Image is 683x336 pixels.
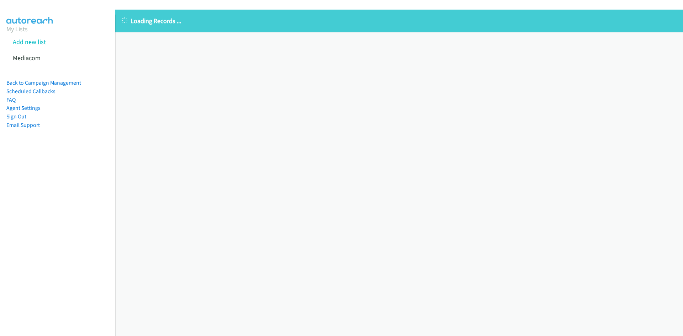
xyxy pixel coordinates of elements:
[13,54,41,62] a: Mediacom
[13,38,46,46] a: Add new list
[6,79,81,86] a: Back to Campaign Management
[6,122,40,128] a: Email Support
[6,88,55,95] a: Scheduled Callbacks
[6,96,16,103] a: FAQ
[6,25,28,33] a: My Lists
[6,105,41,111] a: Agent Settings
[122,16,677,26] p: Loading Records ...
[6,113,26,120] a: Sign Out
